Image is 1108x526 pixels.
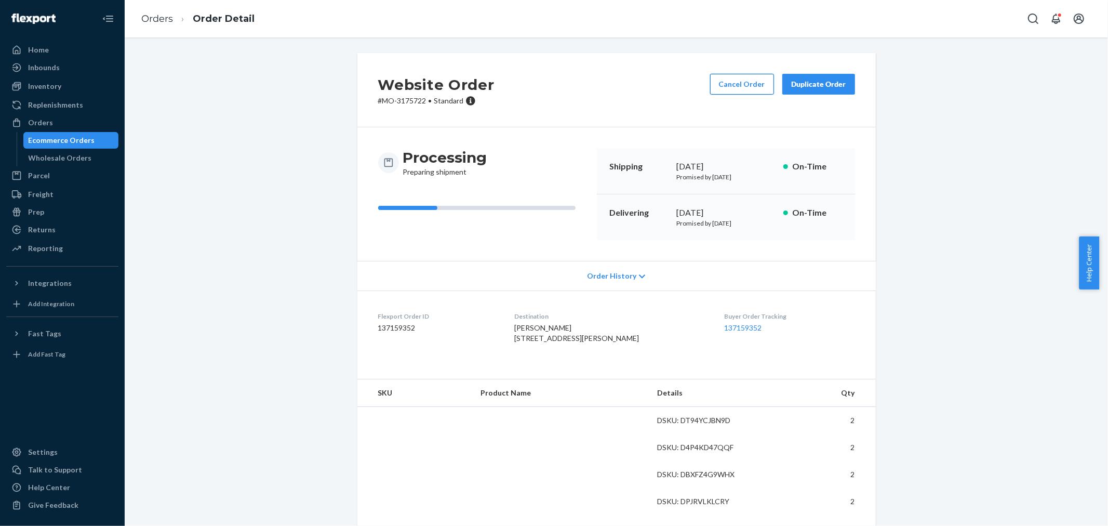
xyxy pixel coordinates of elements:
div: Preparing shipment [403,148,487,177]
div: Prep [28,207,44,217]
button: Give Feedback [6,497,118,514]
div: Inventory [28,81,61,91]
p: Promised by [DATE] [677,173,775,181]
dt: Destination [514,312,707,321]
a: Orders [6,114,118,131]
a: Add Fast Tag [6,346,118,363]
p: Delivering [609,207,669,219]
button: Open account menu [1069,8,1089,29]
div: DSKU: DPJRVLKLCRY [658,496,755,507]
div: [DATE] [677,207,775,219]
p: # MO-3175722 [378,96,495,106]
div: Settings [28,447,58,457]
div: DSKU: DBXFZ4G9WHX [658,469,755,480]
a: Parcel [6,167,118,184]
a: Talk to Support [6,462,118,478]
td: 2 [763,434,875,461]
a: Order Detail [193,13,255,24]
div: Help Center [28,482,70,493]
span: Order History [587,271,636,281]
a: Ecommerce Orders [23,132,119,149]
div: Reporting [28,243,63,254]
button: Integrations [6,275,118,292]
h3: Processing [403,148,487,167]
th: SKU [357,379,473,407]
div: Inbounds [28,62,60,73]
a: 137159352 [724,323,762,332]
div: Duplicate Order [791,79,846,89]
span: Standard [434,96,464,105]
a: Prep [6,204,118,220]
a: Inbounds [6,59,118,76]
span: [PERSON_NAME] [STREET_ADDRESS][PERSON_NAME] [514,323,639,343]
div: Integrations [28,278,72,288]
div: Parcel [28,170,50,181]
div: DSKU: DT94YCJBN9D [658,415,755,426]
a: Wholesale Orders [23,150,119,166]
p: On-Time [792,161,843,173]
td: 2 [763,407,875,435]
div: Returns [28,225,56,235]
div: Talk to Support [28,465,82,475]
p: Shipping [609,161,669,173]
th: Details [649,379,764,407]
div: Home [28,45,49,55]
dt: Buyer Order Tracking [724,312,855,321]
div: Add Integration [28,299,74,308]
a: Home [6,42,118,58]
dd: 137159352 [378,323,498,333]
button: Open notifications [1046,8,1066,29]
button: Fast Tags [6,325,118,342]
div: Orders [28,117,53,128]
div: DSKU: D4P4KD47QQF [658,442,755,453]
button: Close Navigation [98,8,118,29]
p: On-Time [792,207,843,219]
div: [DATE] [677,161,775,173]
th: Product Name [472,379,649,407]
p: Promised by [DATE] [677,219,775,228]
button: Duplicate Order [782,74,855,95]
button: Open Search Box [1023,8,1044,29]
a: Help Center [6,479,118,496]
div: Ecommerce Orders [29,135,95,146]
button: Help Center [1079,236,1099,290]
a: Replenishments [6,97,118,113]
span: • [429,96,432,105]
div: Fast Tags [28,328,61,339]
a: Inventory [6,78,118,95]
div: Add Fast Tag [28,350,65,359]
td: 2 [763,488,875,515]
a: Reporting [6,240,118,257]
h2: Website Order [378,74,495,96]
a: Freight [6,186,118,203]
th: Qty [763,379,875,407]
div: Wholesale Orders [29,153,92,163]
td: 2 [763,461,875,488]
div: Replenishments [28,100,83,110]
img: Flexport logo [11,14,56,24]
button: Cancel Order [710,74,774,95]
ol: breadcrumbs [133,4,263,34]
div: Give Feedback [28,500,78,510]
a: Returns [6,221,118,238]
a: Orders [141,13,173,24]
div: Freight [28,189,54,200]
a: Settings [6,444,118,461]
a: Add Integration [6,296,118,312]
dt: Flexport Order ID [378,312,498,321]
